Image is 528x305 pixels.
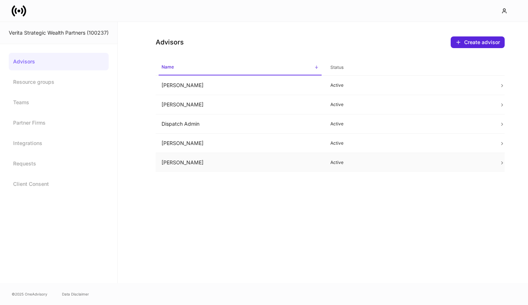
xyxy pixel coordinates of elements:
[327,60,490,75] span: Status
[156,38,184,47] h4: Advisors
[9,155,109,172] a: Requests
[156,95,325,114] td: [PERSON_NAME]
[451,36,505,48] button: Create advisor
[9,175,109,193] a: Client Consent
[464,39,500,46] div: Create advisor
[162,63,174,70] h6: Name
[9,53,109,70] a: Advisors
[156,76,325,95] td: [PERSON_NAME]
[330,140,488,146] p: Active
[9,134,109,152] a: Integrations
[156,153,325,172] td: [PERSON_NAME]
[330,160,488,165] p: Active
[9,114,109,132] a: Partner Firms
[12,291,47,297] span: © 2025 OneAdvisory
[330,64,343,71] h6: Status
[9,29,109,36] div: Verita Strategic Wealth Partners (100237)
[62,291,89,297] a: Data Disclaimer
[330,102,488,107] p: Active
[159,60,322,75] span: Name
[330,121,488,127] p: Active
[156,134,325,153] td: [PERSON_NAME]
[330,82,488,88] p: Active
[9,94,109,111] a: Teams
[9,73,109,91] a: Resource groups
[156,114,325,134] td: Dispatch Admin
